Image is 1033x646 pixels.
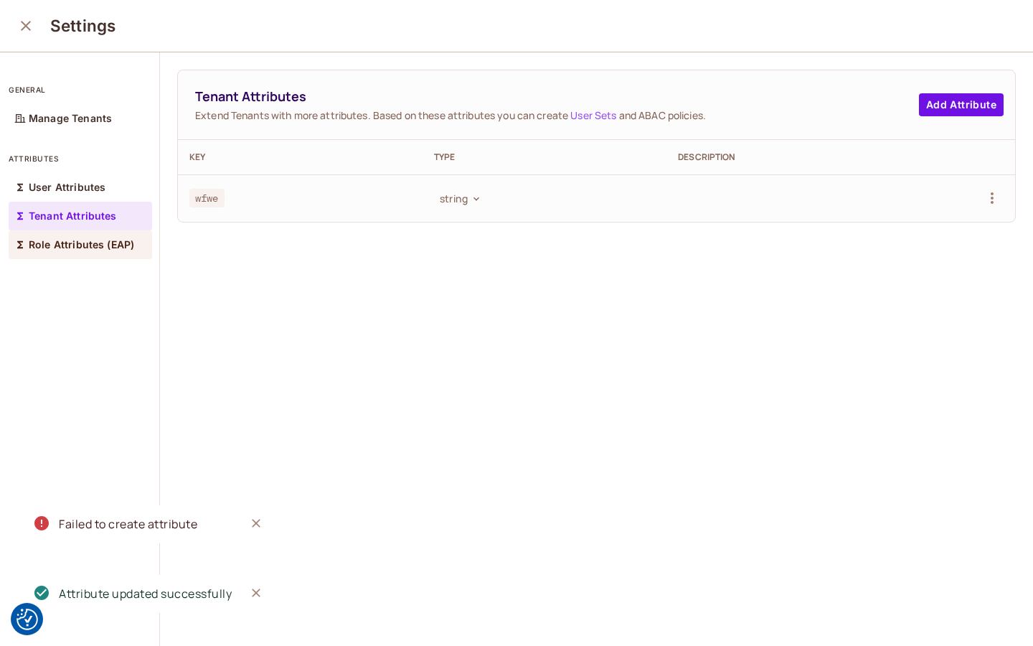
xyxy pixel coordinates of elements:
button: string [434,187,485,210]
p: general [9,84,152,95]
button: Consent Preferences [16,609,38,630]
img: Revisit consent button [16,609,38,630]
button: close [11,11,40,40]
span: wfwe [189,189,225,207]
span: Extend Tenants with more attributes. Based on these attributes you can create and ABAC policies. [195,108,919,122]
div: Attribute updated successfully [59,585,232,603]
p: Manage Tenants [29,113,112,124]
button: Close [245,582,267,604]
button: Add Attribute [919,93,1004,116]
div: Key [189,151,411,163]
p: User Attributes [29,182,105,193]
span: Tenant Attributes [195,88,919,106]
div: Type [434,151,656,163]
div: Description [678,151,900,163]
p: Role Attributes (EAP) [29,239,134,251]
a: User Sets [570,108,616,122]
p: Tenant Attributes [29,210,117,222]
button: Close [245,512,267,534]
div: Failed to create attribute [59,515,197,533]
p: attributes [9,153,152,164]
h3: Settings [50,16,115,36]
